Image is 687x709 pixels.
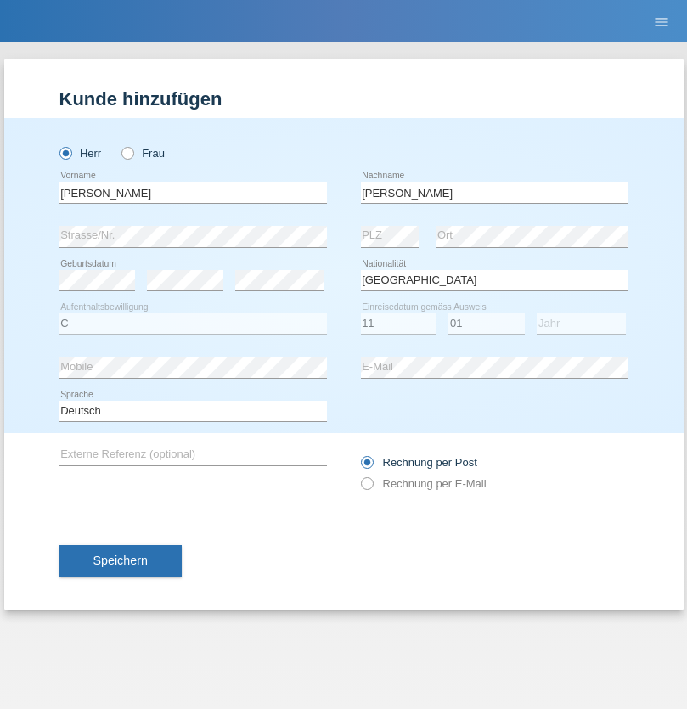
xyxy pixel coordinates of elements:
input: Rechnung per Post [361,456,372,477]
span: Speichern [93,554,148,567]
label: Frau [121,147,165,160]
input: Rechnung per E-Mail [361,477,372,498]
label: Rechnung per E-Mail [361,477,487,490]
input: Frau [121,147,132,158]
label: Herr [59,147,102,160]
button: Speichern [59,545,182,577]
a: menu [645,16,679,26]
label: Rechnung per Post [361,456,477,469]
input: Herr [59,147,70,158]
i: menu [653,14,670,31]
h1: Kunde hinzufügen [59,88,628,110]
